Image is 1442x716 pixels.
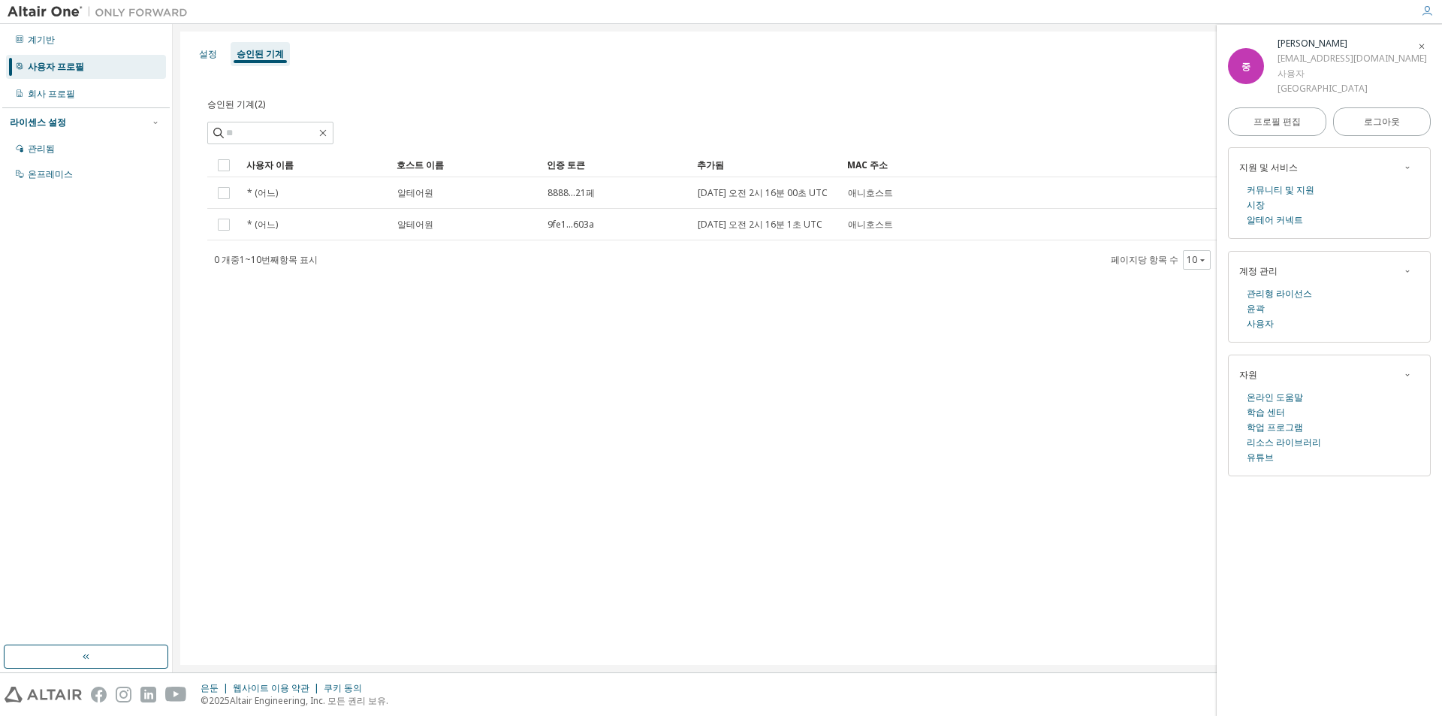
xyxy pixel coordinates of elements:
[1239,264,1278,277] font: 계정 관리
[1247,436,1321,449] font: 리소스 라이브러리
[847,159,888,171] font: MAC 주소
[1247,287,1312,300] font: 관리형 라이선스
[1364,115,1400,128] font: 로그아웃
[230,694,388,707] font: Altair Engineering, Inc. 모든 권리 보유.
[848,186,893,199] font: 애니호스트
[1247,435,1321,450] a: 리소스 라이브러리
[848,218,893,231] font: 애니호스트
[240,253,245,266] font: 1
[28,87,75,100] font: 회사 프로필
[1247,302,1265,315] font: 윤곽
[1278,82,1368,95] font: [GEOGRAPHIC_DATA]
[1228,107,1326,136] a: 프로필 편집
[28,142,55,155] font: 관리됨
[201,681,219,694] font: 은둔
[697,159,724,171] font: 추가됨
[28,33,55,46] font: 계기반
[1247,317,1274,330] font: 사용자
[324,681,362,694] font: 쿠키 동의
[547,159,585,171] font: 인증 토큰
[247,218,278,231] font: * (어느)
[1247,213,1303,226] font: 알테어 커넥트
[214,253,231,266] font: 0 개
[207,98,265,110] font: 승인된 기계(2)
[1247,390,1303,405] a: 온라인 도움말
[1239,161,1298,174] font: 지원 및 서비스
[1247,420,1303,435] a: 학업 프로그램
[1278,52,1427,65] font: [EMAIL_ADDRESS][DOMAIN_NAME]
[1278,37,1347,50] font: [PERSON_NAME]
[698,186,828,199] font: [DATE] 오전 2시 16분 00초 UTC
[10,116,66,128] font: 라이센스 설정
[1247,286,1312,301] a: 관리형 라이선스
[1247,213,1303,228] a: 알테어 커넥트
[245,253,251,266] font: ~
[397,218,433,231] font: 알테어원
[251,253,279,266] font: 10번째
[1247,391,1303,403] font: 온라인 도움말
[247,186,278,199] font: * (어느)
[1253,115,1301,128] font: 프로필 편집
[1247,450,1274,465] a: 유튜브
[1247,316,1274,331] a: 사용자
[165,687,187,702] img: youtube.svg
[279,253,318,266] font: 항목 표시
[5,687,82,702] img: altair_logo.svg
[1247,198,1265,213] a: 시장
[246,159,294,171] font: 사용자 이름
[1247,405,1285,420] a: 학습 센터
[1247,406,1285,418] font: 학습 센터
[8,5,195,20] img: 알타이르 원
[1278,67,1305,80] font: 사용자
[397,186,433,199] font: 알테어원
[1111,253,1178,266] font: 페이지당 항목 수
[1247,301,1265,316] a: 윤곽
[28,60,84,73] font: 사용자 프로필
[1241,60,1250,73] font: 중
[1247,451,1274,464] font: 유튜브
[209,694,230,707] font: 2025
[140,687,156,702] img: linkedin.svg
[1187,253,1197,266] font: 10
[548,218,594,231] font: 9fe1...603a
[1333,107,1431,136] button: 로그아웃
[231,253,240,266] font: 중
[237,47,284,60] font: 승인된 기계
[116,687,131,702] img: instagram.svg
[1247,421,1303,434] font: 학업 프로그램
[1278,36,1427,51] div: 안민규
[91,687,107,702] img: facebook.svg
[233,681,309,694] font: 웹사이트 이용 약관
[1247,198,1265,211] font: 시장
[199,47,217,60] font: 설정
[1247,183,1314,198] a: 커뮤니티 및 지원
[698,218,822,231] font: [DATE] 오전 2시 16분 1초 UTC
[397,159,444,171] font: 호스트 이름
[201,694,209,707] font: ©
[548,186,595,199] font: 8888...21페
[1239,368,1257,381] font: 자원
[1247,183,1314,196] font: 커뮤니티 및 지원
[28,168,73,180] font: 온프레미스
